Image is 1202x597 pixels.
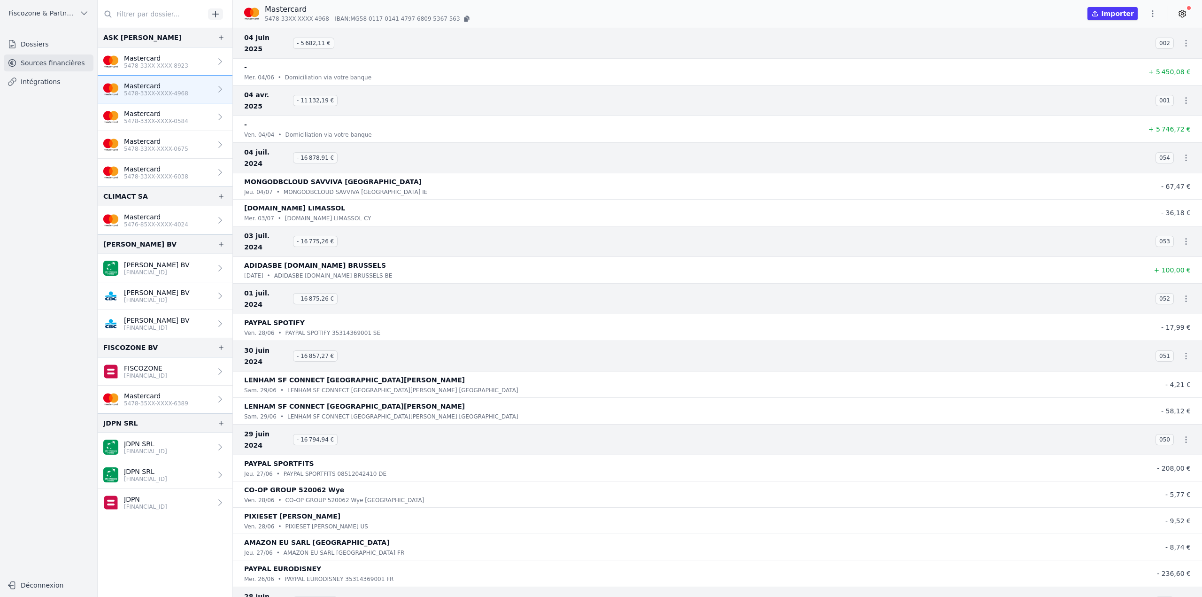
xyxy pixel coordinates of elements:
img: imageedit_2_6530439554.png [103,165,118,180]
span: 050 [1156,434,1174,445]
p: 5478-33XX-XXXX-8923 [124,62,188,70]
img: BNP_BE_BUSINESS_GEBABEBB.png [103,440,118,455]
div: • [278,574,281,584]
p: PAYPAL SPOTIFY 35314369001 SE [285,328,380,338]
img: imageedit_2_6530439554.png [103,82,118,97]
p: Mastercard [124,54,188,63]
p: mer. 03/07 [244,214,274,223]
p: AMAZON EU SARL [GEOGRAPHIC_DATA] FR [284,548,405,558]
p: [FINANCIAL_ID] [124,475,167,483]
span: - 16 794,94 € [293,434,338,445]
p: mer. 26/06 [244,574,274,584]
p: - [244,119,247,130]
button: Déconnexion [4,578,93,593]
div: • [278,522,281,531]
a: [PERSON_NAME] BV [FINANCIAL_ID] [98,254,232,282]
img: BNP_BE_BUSINESS_GEBABEBB.png [103,467,118,482]
span: - [331,15,333,23]
p: LENHAM SF CONNECT [GEOGRAPHIC_DATA][PERSON_NAME] [GEOGRAPHIC_DATA] [287,386,518,395]
span: 30 juin 2024 [244,345,289,367]
img: belfius.png [103,364,118,379]
p: [FINANCIAL_ID] [124,503,167,511]
p: [PERSON_NAME] BV [124,288,190,297]
p: [DOMAIN_NAME] LIMASSOL CY [285,214,371,223]
span: + 100,00 € [1154,266,1191,274]
p: [FINANCIAL_ID] [124,448,167,455]
p: 5478-33XX-XXXX-4968 [124,90,188,97]
p: LENHAM SF CONNECT [GEOGRAPHIC_DATA][PERSON_NAME] [244,374,465,386]
input: Filtrer par dossier... [98,6,205,23]
img: imageedit_2_6530439554.png [103,213,118,228]
span: - 9,52 € [1165,517,1191,525]
span: - 58,12 € [1161,407,1191,415]
p: 5478-33XX-XXXX-6038 [124,173,188,180]
p: sam. 29/06 [244,386,277,395]
div: • [277,469,280,479]
p: ven. 04/04 [244,130,274,140]
span: - 11 132,19 € [293,95,338,106]
a: FISCOZONE [FINANCIAL_ID] [98,357,232,386]
div: • [280,412,284,421]
p: PAYPAL EURODISNEY 35314369001 FR [285,574,394,584]
p: [FINANCIAL_ID] [124,269,190,276]
div: • [278,328,281,338]
p: mer. 04/06 [244,73,274,82]
p: JDPN SRL [124,467,167,476]
p: Mastercard [124,164,188,174]
p: ven. 28/06 [244,496,274,505]
div: • [278,214,281,223]
a: JDPN SRL [FINANCIAL_ID] [98,461,232,489]
a: Dossiers [4,36,93,53]
a: Mastercard 5478-33XX-XXXX-0584 [98,103,232,131]
p: LENHAM SF CONNECT [GEOGRAPHIC_DATA][PERSON_NAME] [GEOGRAPHIC_DATA] [287,412,518,421]
p: CO-OP GROUP 520062 Wye [244,484,344,496]
img: belfius.png [103,495,118,510]
span: - 236,60 € [1157,570,1191,577]
span: 002 [1156,38,1174,49]
div: CLIMACT SA [103,191,148,202]
p: [PERSON_NAME] BV [124,316,190,325]
span: + 5 450,08 € [1148,68,1191,76]
p: JDPN [124,495,167,504]
p: PIXIESET [PERSON_NAME] [244,511,340,522]
p: PAYPAL SPOTIFY [244,317,305,328]
p: [FINANCIAL_ID] [124,296,190,304]
p: MONGODBCLOUD SAVVIVA [GEOGRAPHIC_DATA] IE [284,187,427,197]
p: Mastercard [124,391,188,401]
p: [DOMAIN_NAME] LIMASSOL [244,202,345,214]
p: PIXIESET [PERSON_NAME] US [285,522,368,531]
span: 053 [1156,236,1174,247]
span: 054 [1156,152,1174,163]
p: 5478-35XX-XXXX-6389 [124,400,188,407]
button: Importer [1087,7,1138,20]
div: • [267,271,270,280]
span: Fiscozone & Partners BV [8,8,76,18]
p: Mastercard [124,109,188,118]
a: Mastercard 5478-33XX-XXXX-6038 [98,159,232,186]
p: FISCOZONE [124,364,167,373]
span: - 16 775,26 € [293,236,338,247]
p: AMAZON EU SARL [GEOGRAPHIC_DATA] [244,537,390,548]
p: [FINANCIAL_ID] [124,324,190,332]
span: - 208,00 € [1157,465,1191,472]
p: ADIDASBE [DOMAIN_NAME] BRUSSELS [244,260,386,271]
p: [FINANCIAL_ID] [124,372,167,380]
span: - 8,74 € [1165,543,1191,551]
span: - 4,21 € [1165,381,1191,388]
div: • [278,73,281,82]
p: jeu. 27/06 [244,469,273,479]
a: JDPN [FINANCIAL_ID] [98,489,232,517]
a: Mastercard 5478-33XX-XXXX-4968 [98,76,232,103]
span: - 5,77 € [1165,491,1191,498]
img: imageedit_2_6530439554.png [103,392,118,407]
div: • [277,187,280,197]
span: - 16 878,91 € [293,152,338,163]
p: Mastercard [265,4,471,15]
p: ven. 28/06 [244,328,274,338]
div: • [280,386,284,395]
a: Mastercard 5478-35XX-XXXX-6389 [98,386,232,413]
p: sam. 29/06 [244,412,277,421]
p: Domiciliation via votre banque [285,130,372,140]
span: 01 juil. 2024 [244,287,289,310]
p: ADIDASBE [DOMAIN_NAME] BRUSSELS BE [274,271,393,280]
